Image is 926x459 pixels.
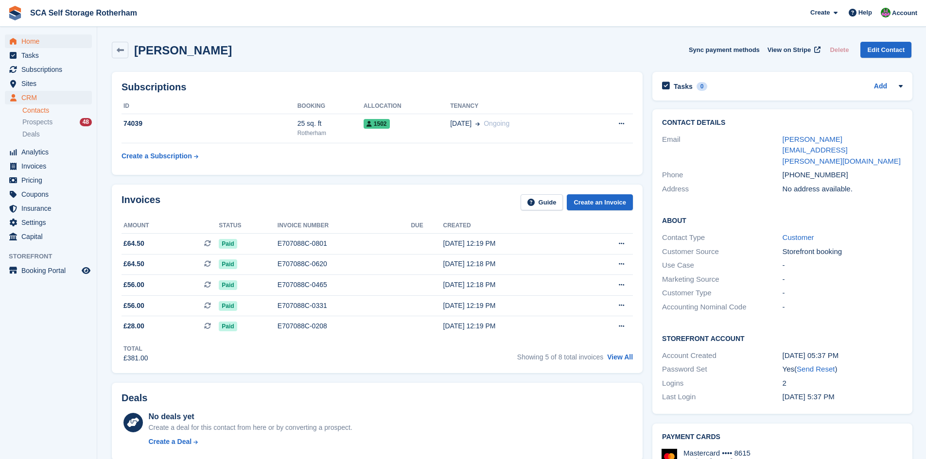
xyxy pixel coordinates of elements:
button: Delete [826,42,853,58]
button: Sync payment methods [689,42,760,58]
div: £381.00 [123,353,148,363]
span: 1502 [364,119,390,129]
img: Sarah Race [881,8,891,17]
div: 74039 [122,119,297,129]
span: Prospects [22,118,52,127]
div: No address available. [783,184,903,195]
a: Send Reset [797,365,835,373]
th: Booking [297,99,364,114]
div: Contact Type [662,232,782,243]
span: Analytics [21,145,80,159]
h2: Payment cards [662,433,903,441]
div: [DATE] 12:19 PM [443,301,580,311]
a: Edit Contact [860,42,911,58]
h2: Storefront Account [662,333,903,343]
span: Deals [22,130,40,139]
a: Preview store [80,265,92,276]
div: E707088C-0801 [278,238,411,249]
th: Allocation [364,99,450,114]
a: menu [5,63,92,76]
div: - [783,260,903,271]
span: Tasks [21,49,80,62]
a: Add [874,81,887,92]
div: [DATE] 12:19 PM [443,238,580,249]
a: Guide [521,194,563,210]
div: Address [662,184,782,195]
a: View All [607,353,633,361]
div: Mastercard •••• 8615 [683,449,751,458]
span: Pricing [21,173,80,187]
a: Create an Invoice [567,194,633,210]
a: menu [5,230,92,243]
a: Create a Subscription [122,147,198,165]
div: Accounting Nominal Code [662,302,782,313]
div: Use Case [662,260,782,271]
a: menu [5,264,92,277]
span: Ongoing [484,119,509,127]
div: 0 [697,82,708,91]
h2: About [662,215,903,225]
div: Create a Subscription [122,151,192,161]
div: Yes [783,364,903,375]
h2: Deals [122,392,147,404]
div: E707088C-0331 [278,301,411,311]
a: menu [5,216,92,229]
a: Contacts [22,106,92,115]
div: Create a deal for this contact from here or by converting a prospect. [148,423,352,433]
div: [DATE] 12:18 PM [443,259,580,269]
div: Email [662,134,782,167]
span: £56.00 [123,280,144,290]
div: Storefront booking [783,246,903,257]
th: Amount [122,218,219,234]
h2: Invoices [122,194,160,210]
span: Paid [219,280,237,290]
span: Showing 5 of 8 total invoices [517,353,603,361]
th: Due [411,218,443,234]
span: £64.50 [123,238,144,249]
h2: Subscriptions [122,82,633,93]
a: menu [5,49,92,62]
div: Phone [662,170,782,181]
div: 25 sq. ft [297,119,364,129]
th: Status [219,218,278,234]
span: Insurance [21,202,80,215]
a: menu [5,187,92,201]
th: Invoice number [278,218,411,234]
span: Subscriptions [21,63,80,76]
a: menu [5,145,92,159]
a: menu [5,202,92,215]
a: Deals [22,129,92,139]
a: menu [5,77,92,90]
div: E707088C-0465 [278,280,411,290]
th: Tenancy [450,99,586,114]
span: Help [858,8,872,17]
div: [DATE] 12:18 PM [443,280,580,290]
div: Marketing Source [662,274,782,285]
a: menu [5,91,92,104]
div: 2 [783,378,903,389]
a: [PERSON_NAME][EMAIL_ADDRESS][PERSON_NAME][DOMAIN_NAME] [783,135,901,165]
div: [DATE] 12:19 PM [443,321,580,331]
div: - [783,288,903,299]
div: [DATE] 05:37 PM [783,350,903,361]
span: Paid [219,239,237,249]
div: Logins [662,378,782,389]
span: Paid [219,259,237,269]
span: Settings [21,216,80,229]
span: Invoices [21,159,80,173]
div: E707088C-0620 [278,259,411,269]
div: No deals yet [148,411,352,423]
div: - [783,274,903,285]
div: Account Created [662,350,782,361]
div: - [783,302,903,313]
span: View on Stripe [768,45,811,55]
div: Rotherham [297,129,364,137]
div: Customer Type [662,288,782,299]
span: Create [810,8,830,17]
span: ( ) [794,365,837,373]
div: Customer Source [662,246,782,257]
th: ID [122,99,297,114]
a: Create a Deal [148,437,352,447]
a: SCA Self Storage Rotherham [26,5,141,21]
h2: Contact Details [662,119,903,127]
